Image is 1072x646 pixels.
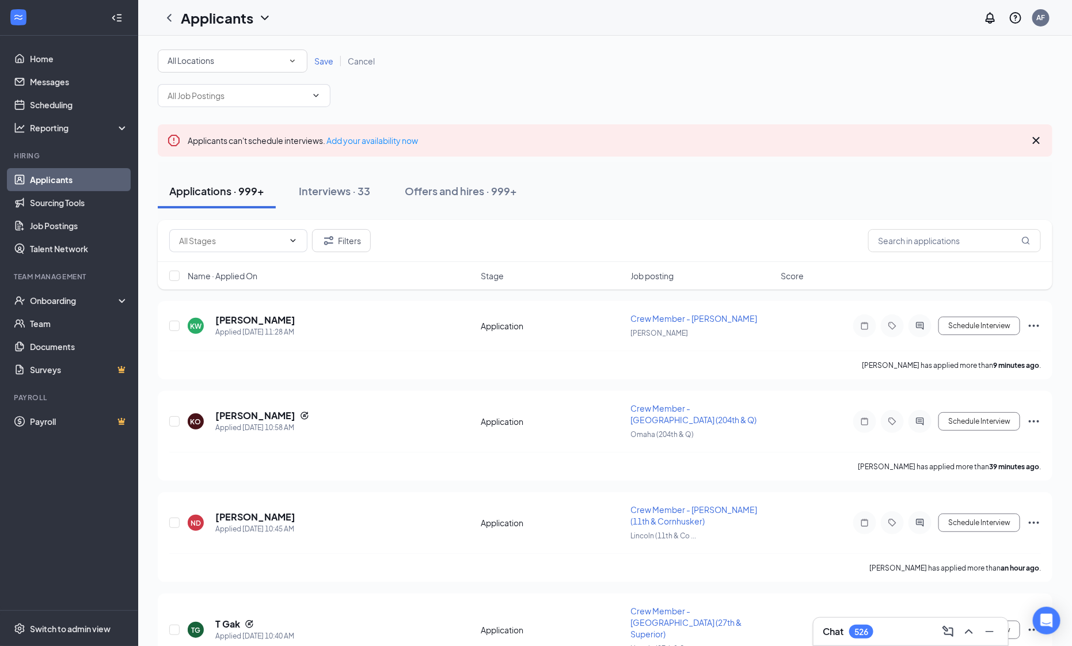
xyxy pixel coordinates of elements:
svg: SmallChevronDown [287,56,298,66]
h5: [PERSON_NAME] [215,511,295,523]
button: Schedule Interview [938,412,1020,431]
p: [PERSON_NAME] has applied more than . [862,360,1041,370]
div: Payroll [14,393,126,402]
h3: Chat [823,625,843,638]
a: Talent Network [30,237,128,260]
div: Open Intercom Messenger [1033,607,1060,634]
button: ComposeMessage [939,622,957,641]
svg: Notifications [983,11,997,25]
div: KO [191,417,202,427]
span: [PERSON_NAME] [631,329,689,337]
div: Hiring [14,151,126,161]
a: Documents [30,335,128,358]
div: Team Management [14,272,126,282]
svg: ChevronDown [311,91,321,100]
svg: WorkstreamLogo [13,12,24,23]
div: Reporting [30,122,129,134]
span: Job posting [631,270,674,282]
input: All Stages [179,234,284,247]
input: Search in applications [868,229,1041,252]
svg: Note [858,321,872,330]
span: Score [781,270,804,282]
button: Filter Filters [312,229,371,252]
div: 526 [854,627,868,637]
svg: Tag [885,518,899,527]
h5: T Gak [215,618,240,630]
svg: Error [167,134,181,147]
b: an hour ago [1001,564,1039,572]
div: TG [191,625,200,635]
span: Stage [481,270,504,282]
span: Save [314,56,333,66]
svg: ActiveChat [913,518,927,527]
div: Application [481,624,624,636]
svg: Settings [14,623,25,634]
svg: ChevronDown [258,11,272,25]
input: All Job Postings [168,89,307,102]
svg: ChevronUp [962,625,976,639]
svg: ChevronLeft [162,11,176,25]
span: Crew Member - [PERSON_NAME] [631,313,758,324]
span: Crew Member - [PERSON_NAME] (11th & Cornhusker) [631,504,758,526]
svg: Ellipses [1027,415,1041,428]
h5: [PERSON_NAME] [215,409,295,422]
svg: ComposeMessage [941,625,955,639]
a: Home [30,47,128,70]
a: SurveysCrown [30,358,128,381]
div: Applied [DATE] 10:58 AM [215,422,309,434]
h1: Applicants [181,8,253,28]
div: Applied [DATE] 10:45 AM [215,523,295,535]
a: PayrollCrown [30,410,128,433]
svg: Minimize [983,625,997,639]
div: Interviews · 33 [299,184,370,198]
div: ND [191,518,201,528]
svg: Cross [1029,134,1043,147]
b: 39 minutes ago [989,462,1039,471]
svg: Analysis [14,122,25,134]
svg: Collapse [111,12,123,24]
div: Application [481,320,624,332]
svg: ActiveChat [913,417,927,426]
span: Crew Member - [GEOGRAPHIC_DATA] (27th & Superior) [631,606,742,639]
div: All Locations [168,54,298,68]
svg: ChevronDown [288,236,298,245]
div: AF [1037,13,1046,22]
button: Schedule Interview [938,514,1020,532]
span: Lincoln (11th & Co ... [631,531,697,540]
span: Cancel [348,56,375,66]
span: Name · Applied On [188,270,257,282]
a: Add your availability now [326,135,418,146]
div: Onboarding [30,295,119,306]
div: Offers and hires · 999+ [405,184,517,198]
div: Application [481,416,624,427]
svg: Tag [885,417,899,426]
a: Job Postings [30,214,128,237]
div: Switch to admin view [30,623,111,634]
svg: QuestionInfo [1009,11,1022,25]
svg: Ellipses [1027,319,1041,333]
svg: Note [858,518,872,527]
div: Applications · 999+ [169,184,264,198]
a: Applicants [30,168,128,191]
svg: ActiveChat [913,321,927,330]
div: KW [190,321,202,331]
span: Omaha (204th & Q) [631,430,694,439]
b: 9 minutes ago [993,361,1039,370]
button: Minimize [980,622,999,641]
p: [PERSON_NAME] has applied more than . [869,563,1041,573]
a: Scheduling [30,93,128,116]
svg: Reapply [245,620,254,629]
svg: UserCheck [14,295,25,306]
svg: Ellipses [1027,516,1041,530]
p: [PERSON_NAME] has applied more than . [858,462,1041,472]
svg: Filter [322,234,336,248]
div: Applied [DATE] 10:40 AM [215,630,294,642]
div: Applied [DATE] 11:28 AM [215,326,295,338]
svg: Note [858,417,872,426]
div: Application [481,517,624,529]
a: Messages [30,70,128,93]
button: Schedule Interview [938,317,1020,335]
span: All Locations [168,55,214,66]
svg: Tag [885,321,899,330]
